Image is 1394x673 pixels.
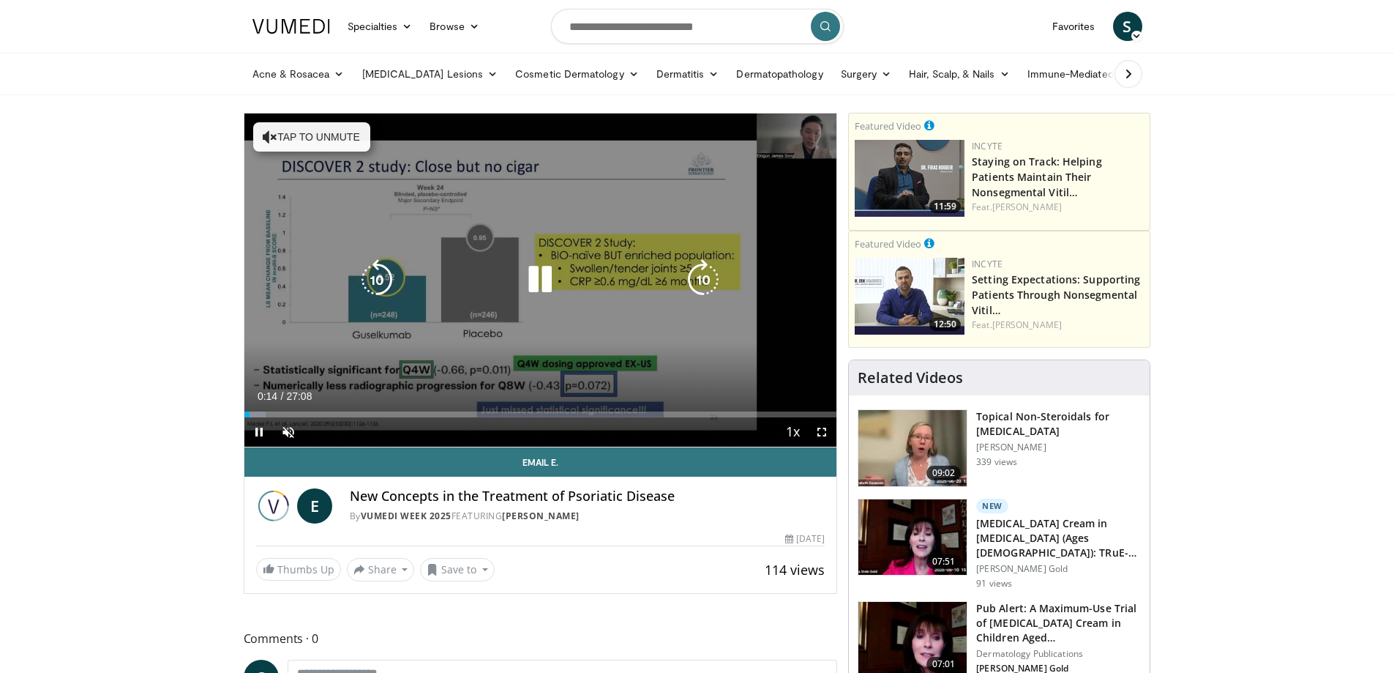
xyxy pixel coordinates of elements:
button: Playback Rate [778,417,807,447]
p: Dermatology Publications [976,648,1141,660]
span: Comments 0 [244,629,838,648]
p: [PERSON_NAME] Gold [976,563,1141,575]
video-js: Video Player [244,114,837,447]
span: 11:59 [929,200,961,213]
span: 07:51 [926,554,962,569]
button: Unmute [274,417,303,447]
h3: Topical Non-Steroidals for [MEDICAL_DATA] [976,409,1141,439]
button: Share [347,558,415,581]
a: Immune-Mediated [1019,59,1137,89]
small: Featured Video [855,237,921,250]
button: Save to [420,558,495,581]
a: 11:59 [855,140,964,217]
a: Favorites [1043,12,1104,41]
p: New [976,499,1008,513]
a: Dermatopathology [727,59,831,89]
p: 91 views [976,578,1012,590]
img: 98b3b5a8-6d6d-4e32-b979-fd4084b2b3f2.png.150x105_q85_crop-smart_upscale.jpg [855,258,964,335]
span: 0:14 [258,390,277,402]
img: VuMedi Logo [252,19,330,34]
a: Browse [421,12,488,41]
div: Feat. [972,319,1144,332]
a: Incyte [972,258,1003,270]
a: Staying on Track: Helping Patients Maintain Their Nonsegmental Vitil… [972,155,1102,199]
span: / [281,390,284,402]
h3: Pub Alert: A Maximum-Use Trial of [MEDICAL_DATA] Cream in Children Aged… [976,601,1141,645]
a: [PERSON_NAME] [992,319,1062,331]
a: [PERSON_NAME] [502,510,580,522]
input: Search topics, interventions [551,9,844,44]
a: S [1113,12,1142,41]
button: Fullscreen [807,417,836,447]
a: Surgery [832,59,901,89]
a: E [297,488,332,524]
span: 27:08 [286,390,312,402]
div: Progress Bar [244,412,837,417]
h3: [MEDICAL_DATA] Cream in [MEDICAL_DATA] (Ages [DEMOGRAPHIC_DATA]): TRuE-AD3 Results [976,516,1141,560]
a: Hair, Scalp, & Nails [900,59,1018,89]
a: Cosmetic Dermatology [506,59,647,89]
span: 09:02 [926,466,962,480]
div: [DATE] [785,532,825,546]
a: 09:02 Topical Non-Steroidals for [MEDICAL_DATA] [PERSON_NAME] 339 views [858,409,1141,487]
h4: Related Videos [858,369,963,387]
a: Dermatitis [648,59,728,89]
a: Vumedi Week 2025 [361,510,451,522]
a: Incyte [972,140,1003,152]
a: 07:51 New [MEDICAL_DATA] Cream in [MEDICAL_DATA] (Ages [DEMOGRAPHIC_DATA]): TRuE-AD3 Results [PER... [858,499,1141,590]
span: 12:50 [929,318,961,331]
span: 07:01 [926,657,962,672]
a: Specialties [339,12,421,41]
a: Thumbs Up [256,558,341,581]
button: Tap to unmute [253,122,370,152]
span: 114 views [765,561,825,579]
a: Setting Expectations: Supporting Patients Through Nonsegmental Vitil… [972,272,1140,317]
a: 12:50 [855,258,964,335]
a: [PERSON_NAME] [992,201,1062,213]
div: Feat. [972,201,1144,214]
button: Pause [244,417,274,447]
p: [PERSON_NAME] [976,442,1141,453]
a: Acne & Rosacea [244,59,353,89]
img: fe0751a3-754b-4fa7-bfe3-852521745b57.png.150x105_q85_crop-smart_upscale.jpg [855,140,964,217]
a: [MEDICAL_DATA] Lesions [353,59,507,89]
h4: New Concepts in the Treatment of Psoriatic Disease [350,488,825,505]
img: 1c16d693-d614-4af5-8a28-e4518f6f5791.150x105_q85_crop-smart_upscale.jpg [858,499,967,576]
small: Featured Video [855,119,921,133]
img: 34a4b5e7-9a28-40cd-b963-80fdb137f70d.150x105_q85_crop-smart_upscale.jpg [858,410,967,486]
a: Email E. [244,447,837,477]
div: By FEATURING [350,510,825,523]
img: Vumedi Week 2025 [256,488,291,524]
p: 339 views [976,456,1017,468]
